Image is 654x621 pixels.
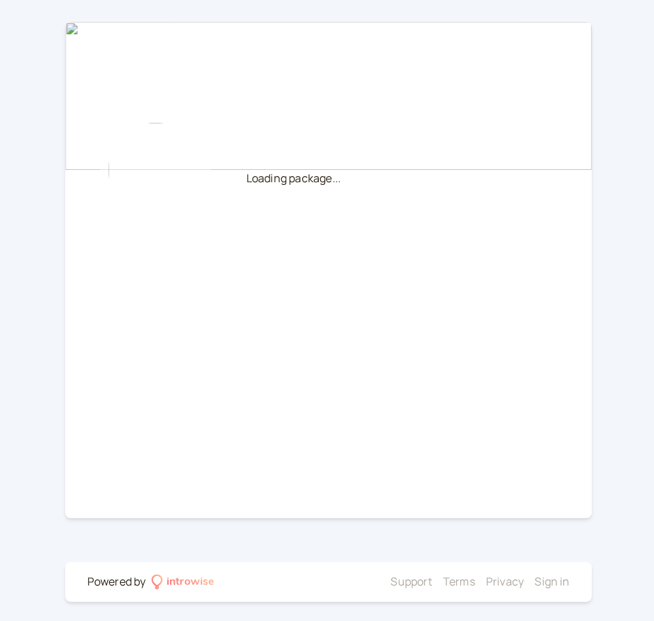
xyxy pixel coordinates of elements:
[245,169,567,224] div: Loading package...
[166,571,214,588] div: introwise
[151,571,214,588] a: introwise
[441,571,473,586] a: Terms
[87,571,145,588] div: Powered by
[484,571,522,586] a: Privacy
[389,571,430,586] a: Support
[532,571,567,586] a: Sign in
